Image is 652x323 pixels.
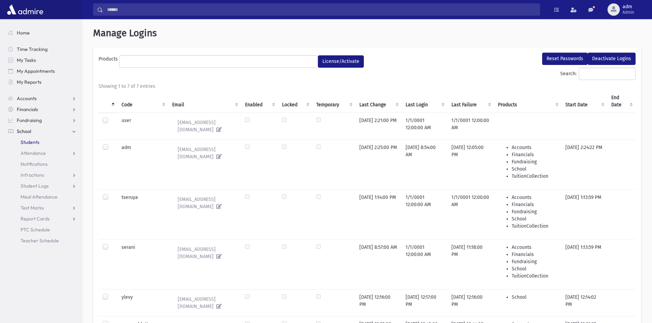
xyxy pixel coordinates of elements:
[560,68,636,80] label: Search:
[21,161,48,167] span: Notifications
[542,53,588,65] button: Reset Passwords
[21,227,50,233] span: PTC Schedule
[21,172,44,178] span: Infractions
[312,90,355,113] th: Temporary : activate to sort column ascending
[607,90,636,113] th: End Date : activate to sort column ascending
[3,180,82,191] a: Student Logs
[512,201,557,208] li: Financials
[17,57,36,63] span: My Tasks
[3,66,82,77] a: My Appointments
[3,93,82,104] a: Accounts
[21,183,49,189] span: Student Logs
[17,30,30,36] span: Home
[117,189,168,239] td: tseruya
[172,117,237,135] a: [EMAIL_ADDRESS][DOMAIN_NAME]
[3,115,82,126] a: Fundraising
[5,3,45,16] img: AdmirePro
[21,194,57,200] span: Meal Attendance
[3,191,82,202] a: Meal Attendance
[172,294,237,312] a: [EMAIL_ADDRESS][DOMAIN_NAME]
[93,27,641,39] h1: Manage Logins
[278,90,312,113] th: Locked : activate to sort column ascending
[447,239,494,289] td: [DATE] 11:18:00 PM
[561,189,607,239] td: [DATE] 1:13:59 PM
[512,208,557,215] li: Fundraising
[172,144,237,162] a: [EMAIL_ADDRESS][DOMAIN_NAME]
[447,139,494,189] td: [DATE] 12:05:00 PM
[355,289,402,316] td: [DATE] 12:16:00 PM
[117,239,168,289] td: serani
[117,139,168,189] td: adm
[241,90,278,113] th: Enabled : activate to sort column ascending
[17,46,48,52] span: Time Tracking
[512,258,557,265] li: Fundraising
[561,289,607,316] td: [DATE] 12:14:02 PM
[512,165,557,173] li: School
[3,27,82,38] a: Home
[447,189,494,239] td: 1/1/0001 12:00:00 AM
[447,289,494,316] td: [DATE] 12:16:00 PM
[172,194,237,212] a: [EMAIL_ADDRESS][DOMAIN_NAME]
[561,239,607,289] td: [DATE] 1:13:59 PM
[401,189,447,239] td: 1/1/0001 12:00:00 AM
[3,202,82,213] a: Test Marks
[3,55,82,66] a: My Tasks
[623,4,634,10] span: adm
[172,244,237,262] a: [EMAIL_ADDRESS][DOMAIN_NAME]
[623,10,634,15] span: Admin
[3,126,82,137] a: School
[512,272,557,280] li: TuitionCollection
[21,139,39,145] span: Students
[99,55,119,65] label: Products
[512,251,557,258] li: Financials
[401,90,447,113] th: Last Login : activate to sort column ascending
[355,139,402,189] td: [DATE] 2:25:00 PM
[355,90,402,113] th: Last Change : activate to sort column ascending
[401,289,447,316] td: [DATE] 12:17:00 PM
[3,44,82,55] a: Time Tracking
[355,189,402,239] td: [DATE] 1:14:00 PM
[355,112,402,139] td: [DATE] 2:21:00 PM
[561,139,607,189] td: [DATE] 2:24:22 PM
[3,104,82,115] a: Financials
[355,239,402,289] td: [DATE] 8:57:00 AM
[17,106,38,112] span: Financials
[3,159,82,170] a: Notifications
[21,150,46,156] span: Attendance
[21,205,44,211] span: Test Marks
[3,137,82,148] a: Students
[117,112,168,139] td: user
[579,68,636,80] input: Search:
[3,224,82,235] a: PTC Schedule
[512,144,557,151] li: Accounts
[512,215,557,223] li: School
[3,170,82,180] a: Infractions
[494,90,561,113] th: Products : activate to sort column ascending
[17,128,31,134] span: School
[117,90,168,113] th: Code : activate to sort column ascending
[3,235,82,246] a: Teacher Schedule
[103,3,540,16] input: Search
[318,55,364,68] button: License/Activate
[117,289,168,316] td: ylevy
[21,238,59,244] span: Teacher Schedule
[99,90,117,113] th: : activate to sort column descending
[3,148,82,159] a: Attendance
[99,83,636,90] div: Showing 1 to 7 of 7 entries
[168,90,241,113] th: Email : activate to sort column ascending
[3,77,82,88] a: My Reports
[17,68,55,74] span: My Appointments
[401,139,447,189] td: [DATE] 8:54:00 AM
[401,112,447,139] td: 1/1/0001 12:00:00 AM
[512,244,557,251] li: Accounts
[17,117,42,123] span: Fundraising
[3,213,82,224] a: Report Cards
[512,158,557,165] li: Fundraising
[512,194,557,201] li: Accounts
[561,90,607,113] th: Start Date : activate to sort column ascending
[17,95,37,102] span: Accounts
[512,173,557,180] li: TuitionCollection
[17,79,41,85] span: My Reports
[512,151,557,158] li: Financials
[512,223,557,230] li: TuitionCollection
